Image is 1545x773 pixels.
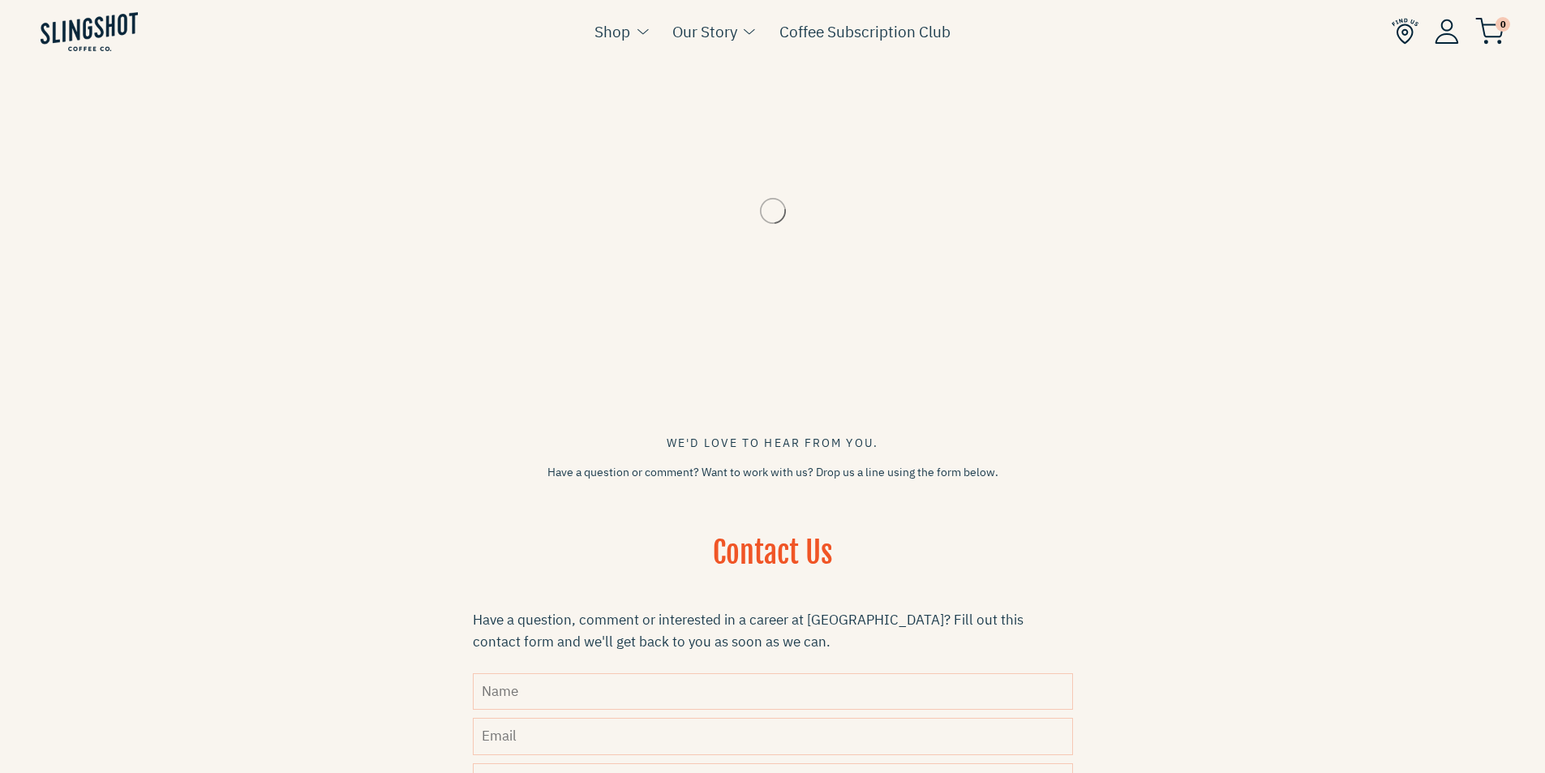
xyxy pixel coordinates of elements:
img: cart [1475,18,1504,45]
p: Have a question or comment? Want to work with us? Drop us a line using the form below. [473,464,1073,481]
a: 0 [1475,21,1504,41]
a: Coffee Subscription Club [779,19,951,44]
span: 0 [1496,17,1510,32]
img: Find Us [1392,18,1418,45]
div: We'd love to hear from you. [473,434,1073,452]
input: Name [473,673,1073,710]
div: Have a question, comment or interested in a career at [GEOGRAPHIC_DATA]? Fill out this contact fo... [473,609,1073,653]
h1: Contact Us [473,533,1073,594]
input: Email [473,718,1073,754]
a: Shop [594,19,630,44]
img: Account [1435,19,1459,44]
a: Our Story [672,19,737,44]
